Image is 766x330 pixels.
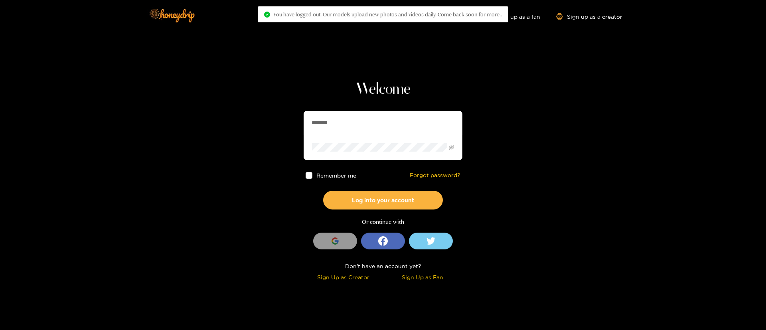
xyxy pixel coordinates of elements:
div: Or continue with [304,217,462,227]
a: Forgot password? [410,172,460,179]
div: Sign Up as Fan [385,273,460,282]
div: Don't have an account yet? [304,261,462,271]
a: Sign up as a creator [556,13,622,20]
span: You have logged out. Our models upload new photos and videos daily. Come back soon for more.. [273,11,502,18]
h1: Welcome [304,80,462,99]
span: check-circle [264,12,270,18]
span: Remember me [316,172,356,178]
div: Sign Up as Creator [306,273,381,282]
a: Sign up as a fan [486,13,540,20]
span: eye-invisible [449,145,454,150]
button: Log into your account [323,191,443,209]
